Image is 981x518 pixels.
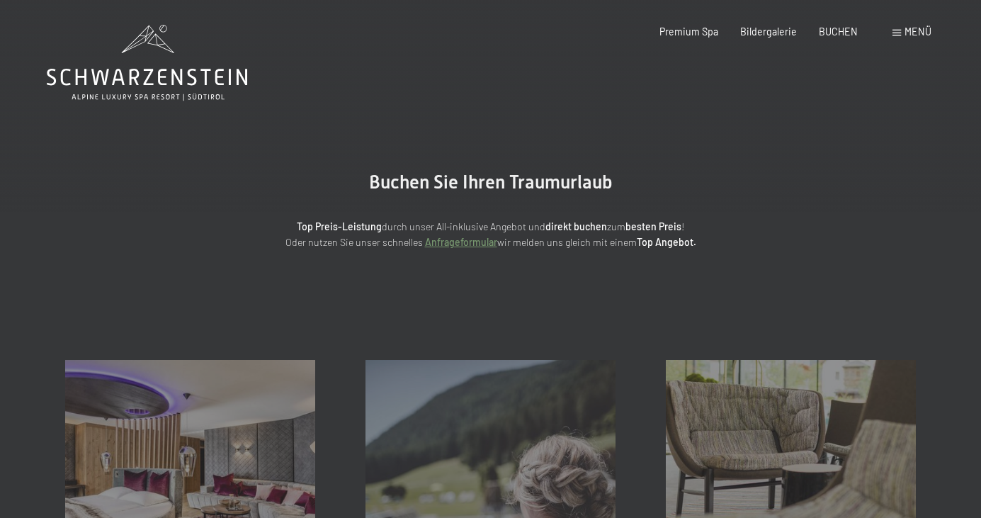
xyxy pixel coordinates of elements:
a: Anfrageformular [425,236,497,248]
strong: direkt buchen [545,220,607,232]
span: Menü [905,26,931,38]
p: durch unser All-inklusive Angebot und zum ! Oder nutzen Sie unser schnelles wir melden uns gleich... [179,219,803,251]
strong: besten Preis [625,220,681,232]
a: BUCHEN [819,26,858,38]
a: Premium Spa [659,26,718,38]
a: Bildergalerie [740,26,797,38]
span: Buchen Sie Ihren Traumurlaub [369,171,613,193]
strong: Top Angebot. [637,236,696,248]
strong: Top Preis-Leistung [297,220,382,232]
